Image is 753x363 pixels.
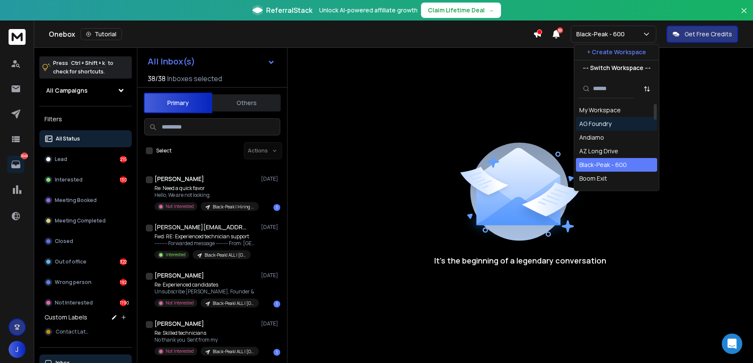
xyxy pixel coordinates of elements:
[55,279,92,286] p: Wrong person
[213,300,254,307] p: Black-Peak| ALL | [GEOGRAPHIC_DATA]
[579,133,604,142] div: Andiamo
[434,255,606,266] p: It’s the beginning of a legendary conversation
[579,120,611,128] div: AG Foundry
[39,171,132,188] button: Interested130
[266,5,312,15] span: ReferralStack
[39,253,132,270] button: Out of office322
[120,156,127,163] div: 215
[421,3,501,18] button: Claim Lifetime Deal→
[39,192,132,209] button: Meeting Booked
[9,341,26,358] button: J
[56,135,80,142] p: All Status
[166,252,186,258] p: Interested
[39,323,132,340] button: Contact Later
[53,59,113,76] p: Press to check for shortcuts.
[148,57,195,66] h1: All Inbox(s)
[667,26,738,43] button: Get Free Credits
[166,203,194,210] p: Not Interested
[80,28,122,40] button: Tutorial
[154,185,257,192] p: Re: Need a quick favor
[55,176,83,183] p: Interested
[39,113,132,125] h3: Filters
[55,217,106,224] p: Meeting Completed
[39,82,132,99] button: All Campaigns
[144,93,212,113] button: Primary
[685,30,732,38] p: Get Free Credits
[213,204,254,210] p: Black-Peak | Hiring | Maintenance Technician | [GEOGRAPHIC_DATA]
[55,238,73,245] p: Closed
[167,73,222,84] h3: Inboxes selected
[587,48,646,56] p: + Create Workspace
[638,80,655,97] button: Sort by Sort A-Z
[166,348,194,354] p: Not Interested
[579,147,618,155] div: AZ Long Drive
[56,328,91,335] span: Contact Later
[39,130,132,147] button: All Status
[55,156,67,163] p: Lead
[156,147,172,154] label: Select
[579,106,621,114] div: My Workspace
[154,281,257,288] p: Re: Experienced candidates
[55,197,97,204] p: Meeting Booked
[722,334,742,354] div: Open Intercom Messenger
[488,6,494,15] span: →
[576,30,628,38] p: Black-Peak - 600
[39,151,132,168] button: Lead215
[21,152,28,159] p: 2049
[120,176,127,183] div: 130
[557,27,563,33] span: 50
[583,64,651,72] p: --- Switch Workspace ---
[273,301,280,307] div: 1
[46,86,88,95] h1: All Campaigns
[579,161,627,169] div: Black-Peak - 600
[154,223,249,231] h1: [PERSON_NAME][EMAIL_ADDRESS][DOMAIN_NAME]
[205,252,246,258] p: Black-Peak| ALL | [GEOGRAPHIC_DATA]
[579,188,644,196] div: Business Brokers of AZ
[39,212,132,229] button: Meeting Completed
[154,319,204,328] h1: [PERSON_NAME]
[261,224,280,231] p: [DATE]
[154,330,257,337] p: Re: Skilled technicians
[273,349,280,356] div: 1
[49,28,533,40] div: Onebox
[141,53,282,70] button: All Inbox(s)
[273,204,280,211] div: 1
[70,58,106,68] span: Ctrl + Shift + k
[213,348,254,355] p: Black-Peak| ALL | [GEOGRAPHIC_DATA]
[154,271,204,280] h1: [PERSON_NAME]
[44,313,87,322] h3: Custom Labels
[579,174,607,183] div: Boom Exit
[319,6,418,15] p: Unlock AI-powered affiliate growth
[154,192,257,199] p: Hello, We are not looking
[738,5,750,26] button: Close banner
[261,176,280,182] p: [DATE]
[55,299,93,306] p: Not Interested
[574,44,659,60] button: + Create Workspace
[120,279,127,286] div: 192
[39,294,132,311] button: Not Interested1190
[39,233,132,250] button: Closed
[39,274,132,291] button: Wrong person192
[154,337,257,343] p: No thank you Sent from my
[166,300,194,306] p: Not Interested
[212,94,281,112] button: Others
[154,233,257,240] p: Fwd: RE: Experienced technician support
[261,272,280,279] p: [DATE]
[120,258,127,265] div: 322
[154,175,204,183] h1: [PERSON_NAME]
[7,156,24,173] a: 2049
[154,240,257,247] p: ---------- Forwarded message --------- From: [GEOGRAPHIC_DATA]
[154,288,257,295] p: Unsubscribe [PERSON_NAME], Founder &
[55,258,86,265] p: Out of office
[120,299,127,306] div: 1190
[261,320,280,327] p: [DATE]
[148,73,166,84] span: 38 / 38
